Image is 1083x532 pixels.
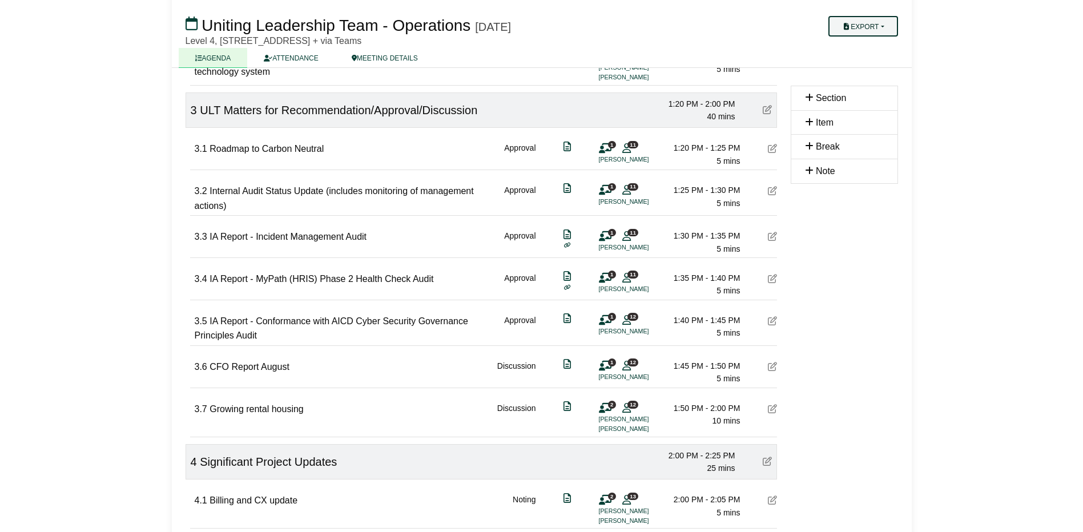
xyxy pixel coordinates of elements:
span: 1 [608,183,616,191]
li: [PERSON_NAME] [599,155,685,164]
li: [PERSON_NAME] [599,414,685,424]
span: 1 [608,141,616,148]
span: Uniting Leadership Team - Operations [202,17,470,34]
li: [PERSON_NAME] [599,243,685,252]
div: 2:00 PM - 2:25 PM [655,449,735,462]
li: [PERSON_NAME] [599,72,685,82]
li: [PERSON_NAME] [599,372,685,382]
span: 3.3 [195,232,207,241]
a: MEETING DETAILS [335,48,434,68]
li: [PERSON_NAME] [599,516,685,526]
span: 40 mins [707,112,735,121]
div: 1:50 PM - 2:00 PM [661,402,740,414]
div: 1:30 PM - 1:35 PM [661,229,740,242]
span: 4 [191,456,197,468]
div: Approval [504,184,536,213]
span: 1 [608,271,616,278]
a: ATTENDANCE [247,48,335,68]
span: Growing rental housing [210,404,304,414]
span: IA Report - Conformance with AICD Cyber Security Governance Principles Audit [195,316,468,341]
div: Approval [504,142,536,167]
div: 2:00 PM - 2:05 PM [661,493,740,506]
li: [PERSON_NAME] [599,327,685,336]
span: Significant Project Updates [200,456,337,468]
div: Approval [504,272,536,297]
div: Approval [504,314,536,343]
span: 1 [608,358,616,366]
li: [PERSON_NAME] [599,197,685,207]
a: AGENDA [179,48,248,68]
span: 3.7 [195,404,207,414]
span: IA Report - MyPath (HRIS) Phase 2 Health Check Audit [210,274,433,284]
li: [PERSON_NAME] [599,284,685,294]
span: 25 mins [707,464,735,473]
span: 1 [608,229,616,236]
button: Export [828,16,897,37]
span: 5 mins [716,328,740,337]
span: 3.4 [195,274,207,284]
span: CFO Report August [210,362,289,372]
span: 2 [608,401,616,408]
span: Billing and CX update [210,495,297,505]
div: Approval [504,229,536,255]
span: Break [816,142,840,151]
span: 12 [627,401,638,408]
span: 5 mins [716,508,740,517]
span: Roadmap to Carbon Neutral [210,144,324,154]
span: 2 [608,493,616,500]
span: 4.1 [195,495,207,505]
span: 11 [627,141,638,148]
span: 10 mins [712,416,740,425]
span: Note [816,166,835,176]
div: 1:45 PM - 1:50 PM [661,360,740,372]
div: Discussion [497,360,536,385]
span: 3 [191,104,197,116]
span: 11 [627,229,638,236]
span: 11 [627,271,638,278]
span: Level 4, [STREET_ADDRESS] + via Teams [186,36,362,46]
span: 1 [608,313,616,320]
div: 1:25 PM - 1:30 PM [661,184,740,196]
span: 5 mins [716,244,740,253]
span: Section [816,93,846,103]
li: [PERSON_NAME] [599,506,685,516]
span: 13 [627,493,638,500]
span: 3.5 [195,316,207,326]
span: IA Report - Incident Management Audit [210,232,367,241]
div: 1:35 PM - 1:40 PM [661,272,740,284]
div: [DATE] [475,20,511,34]
span: 11 [627,183,638,191]
span: 3.1 [195,144,207,154]
span: Internal Audit Status Update (includes monitoring of management actions) [195,186,474,211]
span: 5 mins [716,156,740,166]
li: [PERSON_NAME] [599,424,685,434]
span: 3.2 [195,186,207,196]
div: 1:20 PM - 1:25 PM [661,142,740,154]
div: 1:20 PM - 2:00 PM [655,98,735,110]
span: 5 mins [716,65,740,74]
span: 3.6 [195,362,207,372]
span: Item [816,118,834,127]
div: 1:40 PM - 1:45 PM [661,314,740,327]
span: 5 mins [716,199,740,208]
span: 5 mins [716,374,740,383]
div: Noting [513,493,536,526]
span: 12 [627,313,638,320]
div: Discussion [497,402,536,434]
span: ULT Matters for Recommendation/Approval/Discussion [200,104,477,116]
span: 5 mins [716,286,740,295]
span: 12 [627,358,638,366]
